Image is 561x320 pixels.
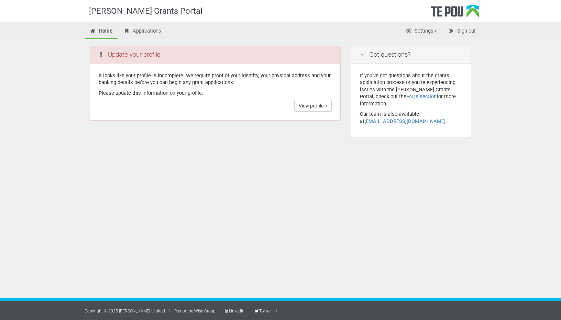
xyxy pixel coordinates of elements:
[360,111,462,125] p: Our team is also available at .
[351,46,471,64] div: Got questions?
[85,24,118,39] a: Home
[431,5,479,22] div: Te Pou Logo
[90,46,340,64] div: Update your profile
[443,24,481,39] a: Sign out
[294,100,332,112] a: View profile
[406,93,437,100] a: FAQs section
[99,72,332,86] p: It looks like your profile is incomplete. We require proof of your identity, your physical addres...
[174,309,216,313] a: Part of the Wise Group
[99,90,332,97] p: Please update this information on your profile.
[364,118,445,124] a: [EMAIL_ADDRESS][DOMAIN_NAME]
[224,309,244,313] a: LinkedIn
[118,24,166,39] a: Applications
[400,24,442,39] a: Settings
[85,309,165,313] a: Copyright © 2025 [PERSON_NAME] Limited
[360,72,462,107] p: If you've got questions about the grants application process or you're experiencing issues with t...
[254,309,272,313] a: Twitter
